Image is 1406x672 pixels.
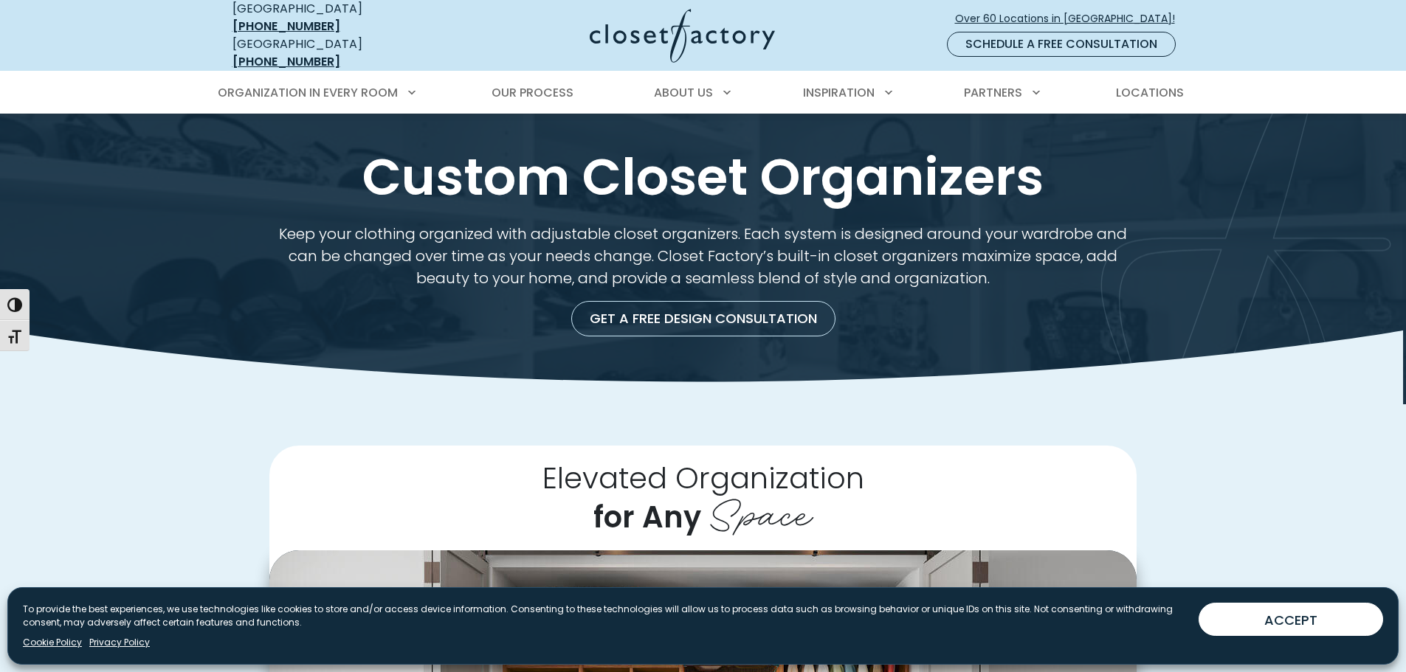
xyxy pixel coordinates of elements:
div: [GEOGRAPHIC_DATA] [232,35,447,71]
p: To provide the best experiences, we use technologies like cookies to store and/or access device i... [23,603,1187,629]
span: Over 60 Locations in [GEOGRAPHIC_DATA]! [955,11,1187,27]
span: Space [709,481,813,540]
span: Elevated Organization [542,457,864,499]
span: for Any [593,496,701,538]
span: About Us [654,84,713,101]
a: [PHONE_NUMBER] [232,18,340,35]
a: Over 60 Locations in [GEOGRAPHIC_DATA]! [954,6,1188,32]
a: [PHONE_NUMBER] [232,53,340,70]
span: Inspiration [803,84,875,101]
span: Our Process [492,84,573,101]
a: Cookie Policy [23,636,82,649]
img: Closet Factory Logo [590,9,775,63]
a: Privacy Policy [89,636,150,649]
span: Locations [1116,84,1184,101]
h1: Custom Closet Organizers [230,149,1177,205]
nav: Primary Menu [207,72,1199,114]
span: Partners [964,84,1022,101]
button: ACCEPT [1199,603,1383,636]
span: Organization in Every Room [218,84,398,101]
a: Schedule a Free Consultation [947,32,1176,57]
a: Get a Free Design Consultation [571,301,835,336]
p: Keep your clothing organized with adjustable closet organizers. Each system is designed around yo... [269,223,1137,289]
